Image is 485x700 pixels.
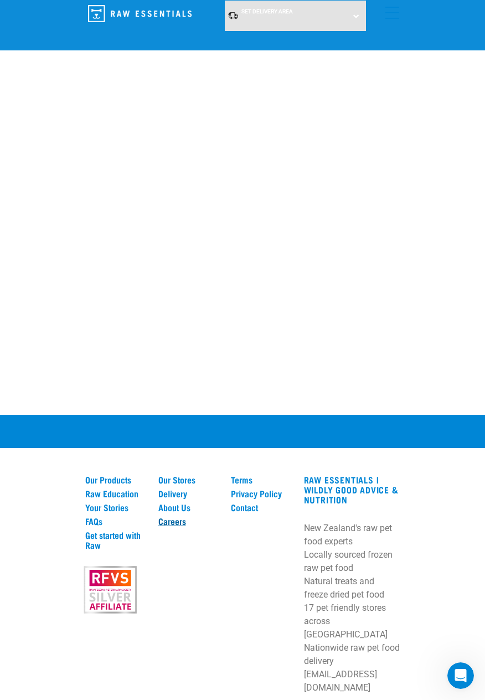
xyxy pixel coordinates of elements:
[158,488,218,498] a: Delivery
[304,522,400,694] p: New Zealand's raw pet food experts Locally sourced frozen raw pet food Natural treats and freeze ...
[228,11,239,20] img: van-moving.png
[80,565,140,615] img: rfvs.png
[158,475,218,485] a: Our Stores
[231,475,291,485] a: Terms
[231,488,291,498] a: Privacy Policy
[85,475,145,485] a: Our Products
[158,516,218,526] a: Careers
[88,5,192,22] img: Raw Essentials Logo
[241,8,293,14] span: Set Delivery Area
[447,662,474,689] iframe: Intercom live chat
[231,502,291,512] a: Contact
[85,516,145,526] a: FAQs
[85,502,145,512] a: Your Stories
[304,475,400,505] h3: RAW ESSENTIALS | Wildly Good Advice & Nutrition
[102,18,383,193] iframe: YouTube video player
[158,502,218,512] a: About Us
[85,530,145,550] a: Get started with Raw
[85,488,145,498] a: Raw Education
